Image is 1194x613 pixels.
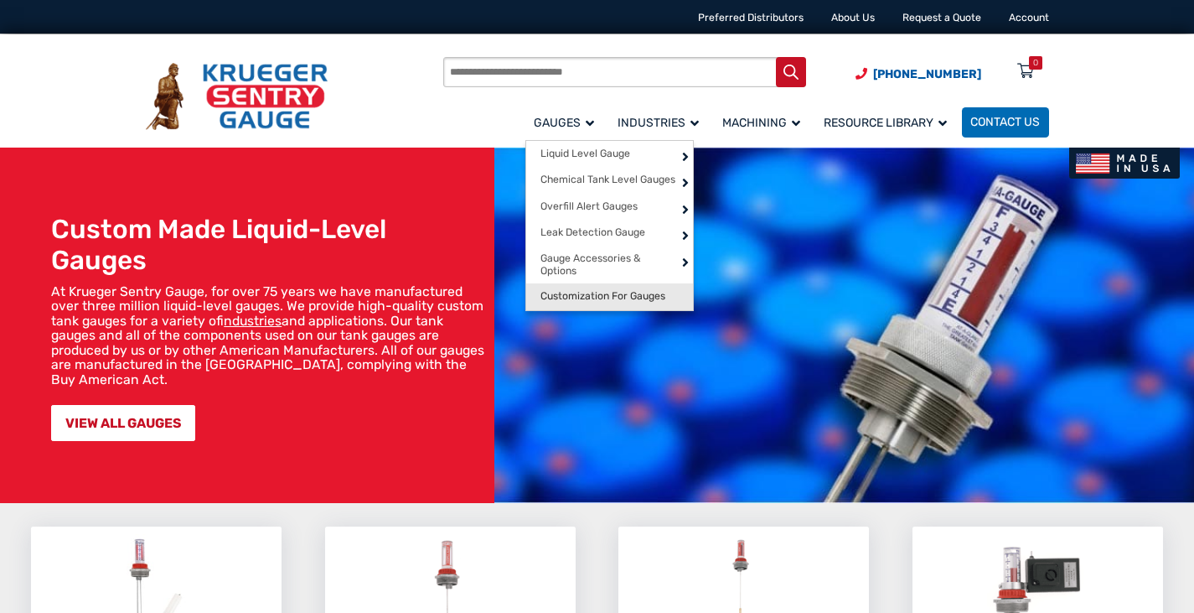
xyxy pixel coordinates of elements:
[526,141,693,168] a: Liquid Level Gauge
[970,116,1040,130] span: Contact Us
[51,214,487,278] h1: Custom Made Liquid-Level Gauges
[51,284,487,387] p: At Krueger Sentry Gauge, for over 75 years we have manufactured over three million liquid-level g...
[494,148,1194,503] img: bg_hero_bannerksentry
[526,283,693,310] a: Customization For Gauges
[540,174,675,186] span: Chemical Tank Level Gauges
[873,67,981,81] span: [PHONE_NUMBER]
[831,12,875,23] a: About Us
[526,167,693,194] a: Chemical Tank Level Gauges
[618,116,699,130] span: Industries
[224,313,282,329] a: industries
[526,194,693,221] a: Overfill Alert Gauges
[722,116,800,130] span: Machining
[824,116,947,130] span: Resource Library
[540,252,678,278] span: Gauge Accessories & Options
[146,63,328,130] img: Krueger Sentry Gauge
[855,65,981,83] a: Phone Number (920) 434-8860
[815,105,962,139] a: Resource Library
[540,226,645,239] span: Leak Detection Gauge
[698,12,804,23] a: Preferred Distributors
[714,105,815,139] a: Machining
[1033,56,1038,70] div: 0
[540,148,630,160] span: Liquid Level Gauge
[525,105,609,139] a: Gauges
[526,220,693,247] a: Leak Detection Gauge
[1069,148,1179,179] img: Made In USA
[540,200,638,213] span: Overfill Alert Gauges
[540,290,665,303] span: Customization For Gauges
[534,116,594,130] span: Gauges
[51,405,195,441] a: VIEW ALL GAUGES
[1009,12,1049,23] a: Account
[609,105,714,139] a: Industries
[902,12,981,23] a: Request a Quote
[962,107,1049,138] a: Contact Us
[526,247,693,284] a: Gauge Accessories & Options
